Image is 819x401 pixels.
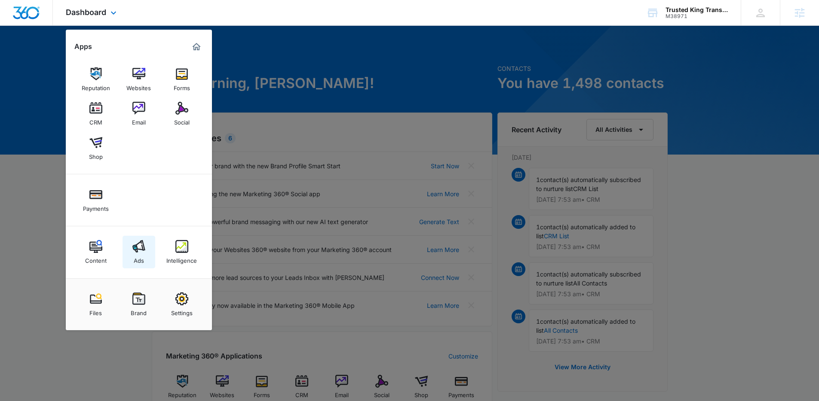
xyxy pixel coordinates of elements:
[123,288,155,321] a: Brand
[171,305,193,316] div: Settings
[80,236,112,268] a: Content
[174,115,190,126] div: Social
[174,80,190,91] div: Forms
[89,115,102,126] div: CRM
[66,8,106,17] span: Dashboard
[80,184,112,216] a: Payments
[166,97,198,130] a: Social
[80,132,112,164] a: Shop
[123,63,155,96] a: Websites
[126,80,151,91] div: Websites
[666,6,728,13] div: account name
[190,40,203,54] a: Marketing 360® Dashboard
[85,253,107,264] div: Content
[132,115,146,126] div: Email
[123,97,155,130] a: Email
[80,97,112,130] a: CRM
[80,288,112,321] a: Files
[74,43,92,51] h2: Apps
[89,305,102,316] div: Files
[166,253,197,264] div: Intelligence
[89,149,103,160] div: Shop
[166,63,198,96] a: Forms
[166,236,198,268] a: Intelligence
[131,305,147,316] div: Brand
[134,253,144,264] div: Ads
[166,288,198,321] a: Settings
[123,236,155,268] a: Ads
[83,201,109,212] div: Payments
[666,13,728,19] div: account id
[82,80,110,91] div: Reputation
[80,63,112,96] a: Reputation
